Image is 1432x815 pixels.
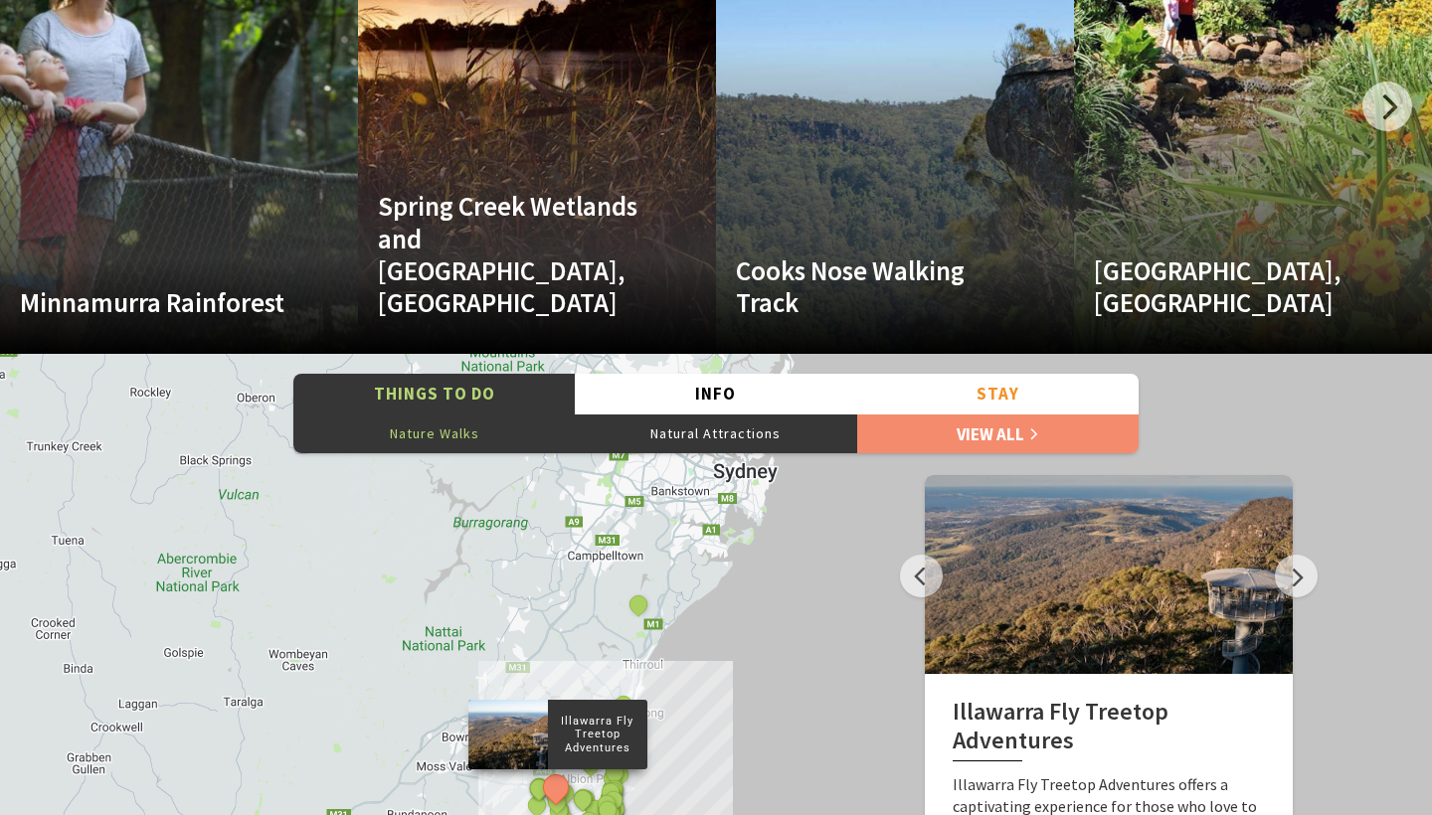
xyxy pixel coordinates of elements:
[293,413,575,453] button: Nature Walks
[1094,254,1358,319] h4: [GEOGRAPHIC_DATA], [GEOGRAPHIC_DATA]
[293,374,575,414] button: Things To Do
[526,775,552,801] button: See detail about Carrington Falls, Budderoo National Park
[575,413,856,453] button: Natural Attractions
[602,759,627,785] button: See detail about Shellharbour Wild
[953,698,1265,762] h2: Illawarra Fly Treetop Adventures
[736,254,1000,319] h4: Cooks Nose Walking Track
[900,555,943,597] button: Previous
[578,751,604,777] button: See detail about Illawarra Light Railway Museum
[570,786,596,812] button: See detail about Jamberoo Golf Club
[857,374,1139,414] button: Stay
[548,712,647,757] p: Illawarra Fly Treetop Adventures
[537,768,574,805] button: See detail about Illawarra Fly Treetop Adventures
[575,746,601,772] button: See detail about HARS Aviation Museum (Historical Aircraft Restoration Society) and Cafe Connie
[857,413,1139,453] a: View All
[1275,555,1318,597] button: Next
[378,190,642,319] h4: Spring Creek Wetlands and [GEOGRAPHIC_DATA], [GEOGRAPHIC_DATA]
[20,286,284,318] h4: Minnamurra Rainforest
[626,591,651,617] button: See detail about Grand Pacific Drive - Sydney to Wollongong and Beyond
[575,374,856,414] button: Info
